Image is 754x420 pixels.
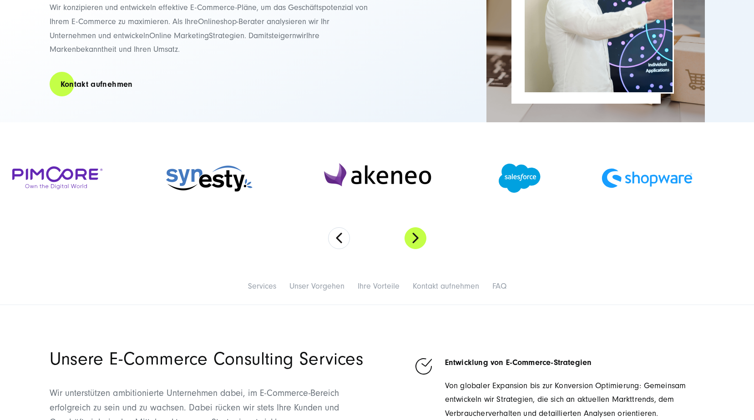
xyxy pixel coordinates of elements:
[413,281,479,291] a: Kontakt aufnehmen
[289,281,344,291] a: Unser Vorgehen
[50,71,144,97] a: Kontakt aufnehmen
[492,281,506,291] a: FAQ
[445,381,686,418] span: Von globaler Expansion bis zur Konversion Optimierung: Gemeinsam entwickeln wir Strategien, die s...
[12,166,103,190] img: Pimcore Partner Agentur - Digitalagentur SUNZINET
[296,31,306,40] span: wir
[358,281,400,291] a: Ihre Vorteile
[198,17,223,26] span: Onlines
[268,31,296,40] span: steigern
[244,31,268,40] span: . Damit
[50,3,368,26] span: Wir konzipieren und entwickeln effektive E-Commerce-Pläne, um das Geschäftspotenzial von Ihrem E-...
[248,281,276,291] a: Services
[209,31,244,40] span: Strategien
[50,17,329,40] span: hop-Berater analysieren wir Ihr Unternehmen und entwickeln
[328,227,350,249] button: Previous
[499,164,541,193] img: Salesforce Partner Agentur - Digitalagentur SUNZINET
[50,350,371,368] h2: Unsere E-Commerce Consulting Services
[602,168,693,188] img: Shopware Partner Agentur - Digitalagentur SUNZINET
[405,227,426,249] button: Next
[149,31,209,40] span: Online Marketing
[316,155,438,201] img: Akeneo Partner Agentur - Digitalagentur für Pim-Implementierung SUNZINET
[445,358,592,367] strong: Entwicklung von E-Commerce-Strategien
[164,160,255,195] img: Synesty Agentur - Digitalagentur für Systemintegration und Prozessautomatisierung SUNZINET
